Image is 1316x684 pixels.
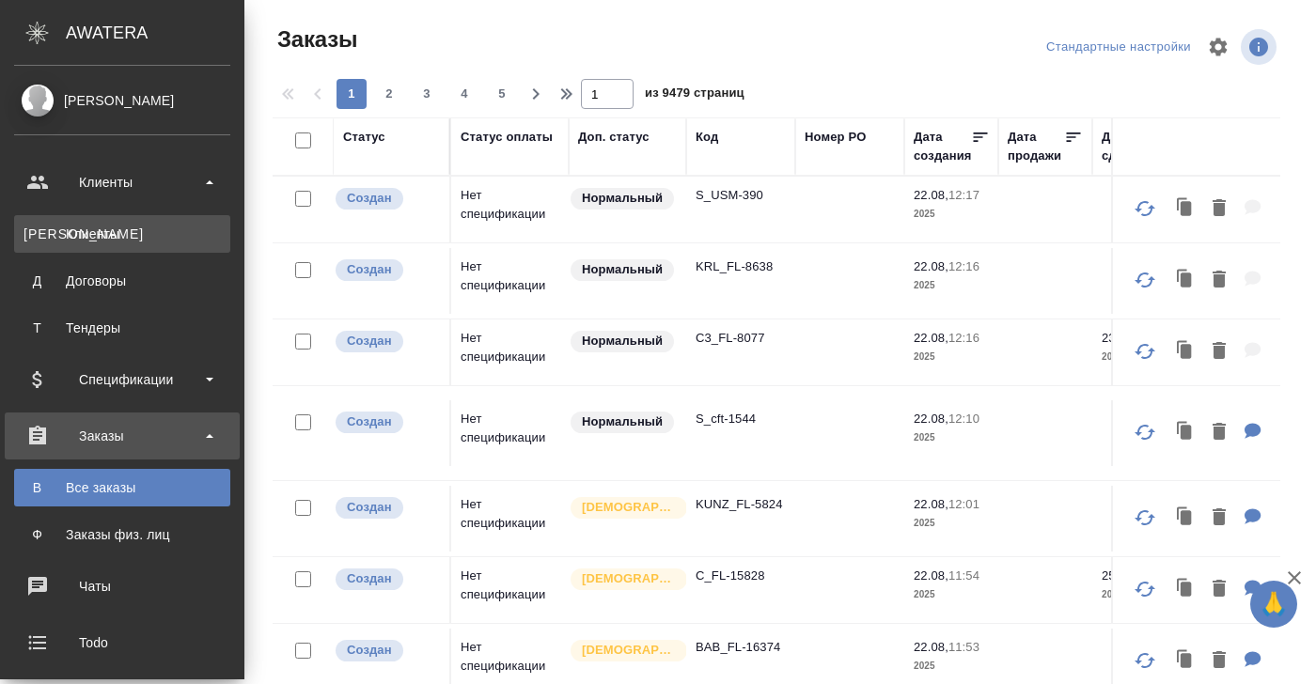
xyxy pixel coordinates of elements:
div: Todo [14,629,230,657]
div: Дата сдачи [1102,128,1158,165]
button: Клонировать [1167,642,1203,680]
div: Выставляется автоматически при создании заказа [334,638,440,663]
div: Дата продажи [1008,128,1064,165]
div: Выставляется автоматически при создании заказа [334,186,440,211]
button: Удалить [1203,333,1235,371]
button: Удалить [1203,413,1235,452]
div: Выставляется автоматически для первых 3 заказов нового контактного лица. Особое внимание [569,638,677,663]
button: 3 [412,79,442,109]
a: ФЗаказы физ. лиц [14,516,230,553]
button: Удалить [1203,499,1235,537]
p: 22.08, [914,497,948,511]
div: Клиенты [14,168,230,196]
button: Клонировать [1167,413,1203,452]
span: из 9479 страниц [645,82,744,109]
a: Чаты [5,563,240,610]
a: ДДоговоры [14,262,230,300]
p: C_FL-15828 [696,567,786,585]
td: Нет спецификации [451,319,569,385]
p: Создан [347,332,392,350]
p: 22.08, [914,259,948,273]
a: Todo [5,619,240,666]
p: KRL_FL-8638 [696,257,786,276]
p: Создан [347,412,392,431]
div: Выставляется автоматически для первых 3 заказов нового контактного лица. Особое внимание [569,495,677,521]
p: Создан [347,189,392,208]
div: Выставляется автоматически при создании заказа [334,257,440,283]
div: Статус оплаты [461,128,553,147]
div: [PERSON_NAME] [14,90,230,111]
button: Клонировать [1167,499,1203,537]
p: [DEMOGRAPHIC_DATA] [582,569,676,588]
div: Статус по умолчанию для стандартных заказов [569,186,677,211]
p: 2025 [914,657,989,676]
button: Обновить [1122,567,1167,612]
p: S_cft-1544 [696,410,786,428]
p: 2025 [1102,585,1177,604]
button: Удалить [1203,570,1235,609]
p: 2025 [1102,348,1177,366]
p: 2025 [914,205,989,224]
div: Выставляется автоматически при создании заказа [334,410,440,435]
p: 23.08, [1102,331,1136,345]
div: Статус по умолчанию для стандартных заказов [569,257,677,283]
p: 25.08, [1102,568,1136,583]
button: Обновить [1122,186,1167,231]
div: Чаты [14,572,230,600]
button: Обновить [1122,410,1167,455]
span: Посмотреть информацию [1241,29,1280,65]
button: Удалить [1203,261,1235,300]
span: 4 [449,85,479,103]
p: 12:16 [948,259,979,273]
div: Доп. статус [578,128,650,147]
span: 2 [374,85,404,103]
div: Спецификации [14,365,230,394]
p: 2025 [914,585,989,604]
button: Клонировать [1167,261,1203,300]
td: Нет спецификации [451,400,569,466]
p: KUNZ_FL-5824 [696,495,786,514]
button: Клонировать [1167,570,1203,609]
div: Все заказы [23,478,221,497]
p: 11:53 [948,640,979,654]
p: C3_FL-8077 [696,329,786,348]
p: [DEMOGRAPHIC_DATA] [582,498,676,517]
button: 🙏 [1250,581,1297,628]
div: Номер PO [805,128,866,147]
div: Статус [343,128,385,147]
p: 11:54 [948,568,979,583]
p: 2025 [914,276,989,295]
p: [DEMOGRAPHIC_DATA] [582,641,676,660]
a: [PERSON_NAME]Клиенты [14,215,230,253]
span: 🙏 [1258,584,1290,624]
p: BAB_FL-16374 [696,638,786,657]
p: 12:17 [948,188,979,202]
p: Нормальный [582,412,663,431]
a: ВВсе заказы [14,469,230,506]
div: Код [696,128,718,147]
button: Удалить [1203,190,1235,228]
div: Тендеры [23,319,221,337]
p: 2025 [914,428,989,447]
div: Выставляется автоматически для первых 3 заказов нового контактного лица. Особое внимание [569,567,677,592]
span: 5 [487,85,517,103]
div: Выставляется автоматически при создании заказа [334,495,440,521]
div: Заказы физ. лиц [23,525,221,544]
span: 3 [412,85,442,103]
div: Клиенты [23,225,221,243]
div: Заказы [14,422,230,450]
div: Выставляется автоматически при создании заказа [334,567,440,592]
a: ТТендеры [14,309,230,347]
p: 22.08, [914,188,948,202]
p: Нормальный [582,189,663,208]
p: 12:01 [948,497,979,511]
td: Нет спецификации [451,177,569,242]
div: Дата создания [914,128,971,165]
button: 2 [374,79,404,109]
td: Нет спецификации [451,486,569,552]
span: Настроить таблицу [1196,24,1241,70]
div: Статус по умолчанию для стандартных заказов [569,410,677,435]
p: 12:16 [948,331,979,345]
p: 22.08, [914,331,948,345]
p: Нормальный [582,332,663,350]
